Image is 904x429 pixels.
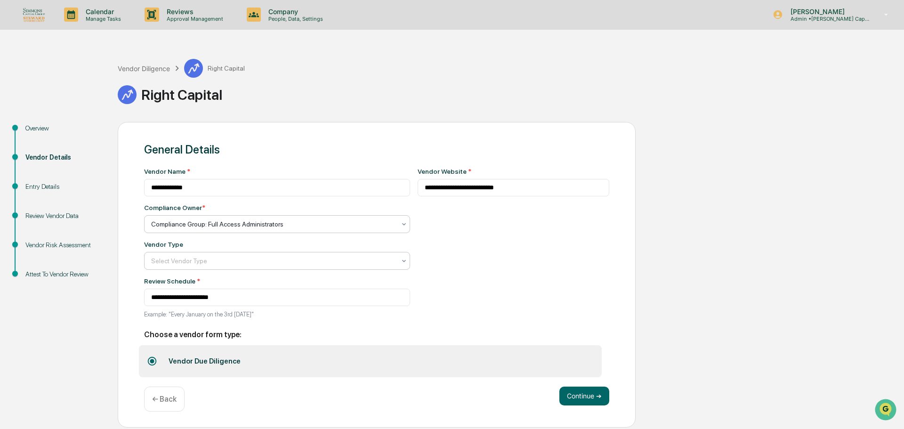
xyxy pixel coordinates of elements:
a: Powered byPylon [66,159,114,167]
p: People, Data, Settings [261,16,328,22]
p: How can we help? [9,20,171,35]
span: Attestations [78,119,117,128]
div: Attest To Vendor Review [25,269,103,279]
span: Preclearance [19,119,61,128]
div: Vendor Type [144,241,183,248]
p: ← Back [152,395,177,404]
div: Vendor Due Diligence [161,349,248,373]
span: Data Lookup [19,137,59,146]
div: Overview [25,123,103,133]
p: Manage Tasks [78,16,126,22]
h2: Choose a vendor form type: [144,330,609,339]
p: Example: "Every January on the 3rd [DATE]" [144,311,410,318]
div: Vendor Details [25,153,103,162]
p: Approval Management [159,16,228,22]
div: Vendor Diligence [118,65,170,73]
div: Entry Details [25,182,103,192]
div: Review Vendor Data [25,211,103,221]
iframe: Open customer support [874,398,899,423]
button: Continue ➔ [559,387,609,405]
img: Vendor Logo [118,85,137,104]
img: logo [23,7,45,22]
img: 1746055101610-c473b297-6a78-478c-a979-82029cc54cd1 [9,72,26,89]
a: 🔎Data Lookup [6,133,63,150]
span: Pylon [94,160,114,167]
div: 🖐️ [9,120,17,127]
p: Company [261,8,328,16]
p: [PERSON_NAME] [783,8,871,16]
div: Right Capital [118,85,899,104]
a: 🖐️Preclearance [6,115,65,132]
div: Right Capital [184,59,245,78]
div: 🔎 [9,138,17,145]
div: Compliance Owner [144,204,205,211]
div: Vendor Risk Assessment [25,240,103,250]
p: Reviews [159,8,228,16]
a: 🗄️Attestations [65,115,121,132]
p: Admin • [PERSON_NAME] Capital / [PERSON_NAME] Advisors [783,16,871,22]
img: Vendor Logo [184,59,203,78]
p: Calendar [78,8,126,16]
div: We're available if you need us! [32,81,119,89]
div: General Details [144,143,609,156]
div: Review Schedule [144,277,410,285]
div: 🗄️ [68,120,76,127]
div: Vendor Name [144,168,410,175]
div: Vendor Website [418,168,610,175]
div: Start new chat [32,72,154,81]
button: Start new chat [160,75,171,86]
